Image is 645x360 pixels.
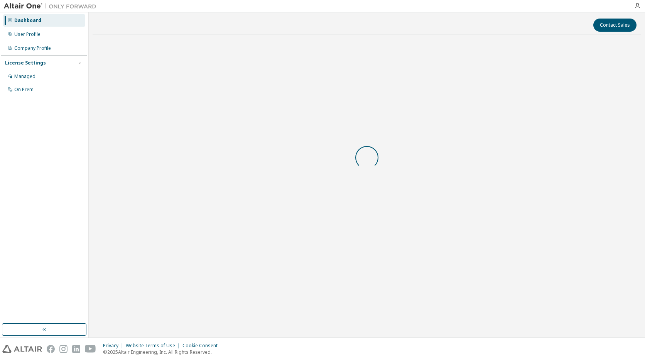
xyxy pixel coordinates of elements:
[72,345,80,353] img: linkedin.svg
[14,87,34,93] div: On Prem
[14,73,35,80] div: Managed
[593,19,637,32] button: Contact Sales
[14,45,51,51] div: Company Profile
[14,31,41,37] div: User Profile
[103,343,126,349] div: Privacy
[182,343,222,349] div: Cookie Consent
[5,60,46,66] div: License Settings
[59,345,68,353] img: instagram.svg
[14,17,41,24] div: Dashboard
[85,345,96,353] img: youtube.svg
[126,343,182,349] div: Website Terms of Use
[47,345,55,353] img: facebook.svg
[4,2,100,10] img: Altair One
[2,345,42,353] img: altair_logo.svg
[103,349,222,355] p: © 2025 Altair Engineering, Inc. All Rights Reserved.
